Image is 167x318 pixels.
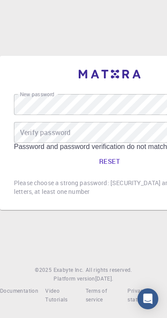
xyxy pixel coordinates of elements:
[45,287,68,303] span: Video Tutorials
[86,287,121,304] a: Terms of service
[35,266,53,274] span: © 2025
[86,287,107,303] span: Terms of service
[95,274,114,283] a: [DATE].
[127,287,167,304] a: Privacy statement
[53,266,84,273] span: Exabyte Inc.
[53,266,84,274] a: Exabyte Inc.
[86,266,132,274] span: All rights reserved.
[45,287,79,304] a: Video Tutorials
[137,288,158,309] div: Open Intercom Messenger
[95,275,114,282] span: [DATE] .
[20,91,54,98] label: New password
[127,287,153,303] span: Privacy statement
[53,274,95,283] span: Platform version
